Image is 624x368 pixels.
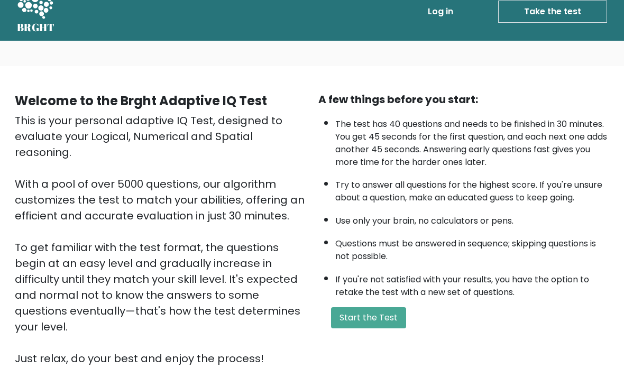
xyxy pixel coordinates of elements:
[17,21,55,34] h5: BRGHT
[335,113,609,169] li: The test has 40 questions and needs to be finished in 30 minutes. You get 45 seconds for the firs...
[335,173,609,204] li: Try to answer all questions for the highest score. If you're unsure about a question, make an edu...
[331,307,406,328] button: Start the Test
[335,209,609,227] li: Use only your brain, no calculators or pens.
[15,92,267,109] b: Welcome to the Brght Adaptive IQ Test
[498,1,607,23] a: Take the test
[335,268,609,299] li: If you're not satisfied with your results, you have the option to retake the test with a new set ...
[424,1,457,22] a: Log in
[15,113,306,366] div: This is your personal adaptive IQ Test, designed to evaluate your Logical, Numerical and Spatial ...
[335,232,609,263] li: Questions must be answered in sequence; skipping questions is not possible.
[318,91,609,107] div: A few things before you start:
